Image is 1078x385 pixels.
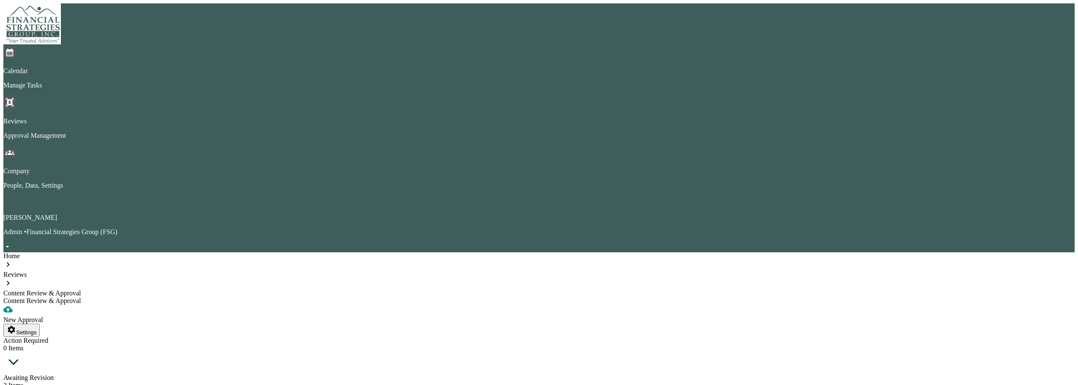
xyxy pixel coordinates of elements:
p: Approval Management [3,132,1075,139]
p: Manage Tasks [3,82,1075,89]
p: Calendar [3,67,1075,75]
p: [PERSON_NAME] [3,214,1075,221]
div: 0 Items [3,344,1075,352]
div: New Approval [3,316,1075,324]
p: Company [3,167,1075,175]
div: Action Required [3,337,1075,344]
p: People, Data, Settings [3,182,1075,189]
div: Content Review & Approval [3,289,1075,297]
p: Reviews [3,117,1075,125]
button: Settings [3,324,40,337]
div: Content Review & Approval [3,297,1075,305]
img: logo [3,3,61,44]
div: Awaiting Revision [3,374,1075,382]
div: Reviews [3,271,1075,279]
img: caret [3,352,24,372]
div: Home [3,252,1075,260]
p: Admin • Financial Strategies Group (FSG) [3,228,1075,236]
